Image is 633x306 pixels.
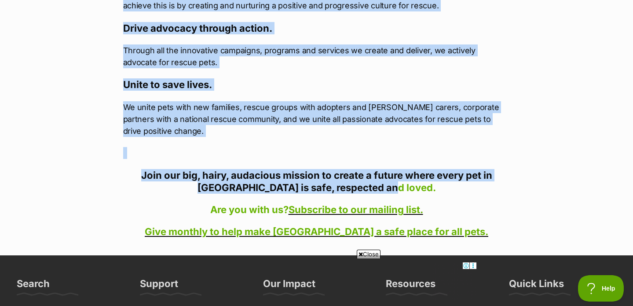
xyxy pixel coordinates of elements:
span: Are you with us? [210,204,289,215]
h3: Support [140,277,178,295]
iframe: Advertisement [157,262,477,302]
a: Give monthly to help make [GEOGRAPHIC_DATA] a safe place for all pets. [145,226,488,237]
p: We unite pets with new families, rescue groups with adopters and [PERSON_NAME] carers, corporate ... [123,101,510,137]
a: Subscribe to our mailing list. [289,204,423,215]
h3: Search [17,277,50,295]
iframe: Help Scout Beacon - Open [578,275,624,302]
p: Through all the innovative campaigns, programs and services we create and deliver, we actively ad... [123,44,510,68]
h3: Quick Links [509,277,564,295]
h3: Drive advocacy through action. [123,22,510,34]
span: Close [357,250,381,258]
h3: Unite to save lives. [123,78,510,91]
span: Join our big, hairy, audacious mission to create a future where every pet in [GEOGRAPHIC_DATA] is... [141,170,492,193]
